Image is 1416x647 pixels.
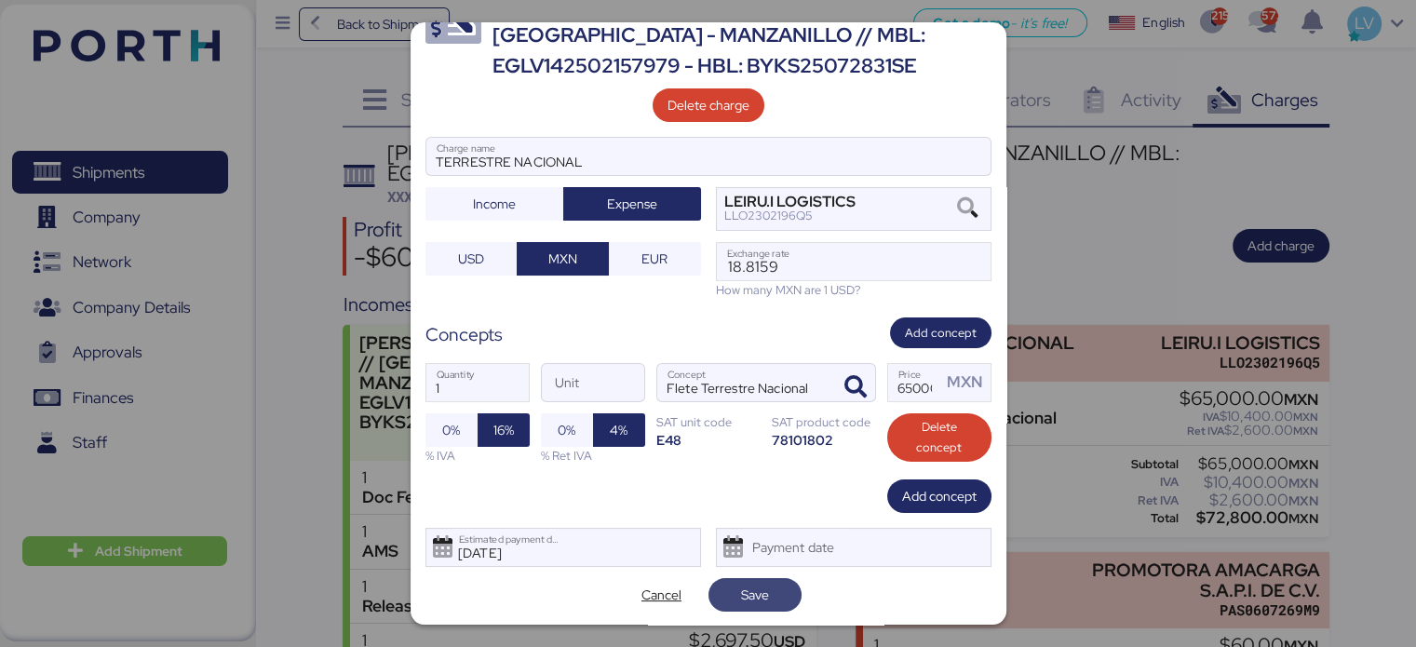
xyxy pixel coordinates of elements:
input: Exchange rate [717,243,991,280]
button: USD [425,242,518,276]
div: E48 [656,431,761,449]
button: Expense [563,187,701,221]
div: Concepts [425,321,503,348]
button: Save [708,578,802,612]
span: 0% [558,419,575,441]
button: 0% [425,413,478,447]
span: MXN [548,248,577,270]
div: SAT unit code [656,413,761,431]
button: 16% [478,413,530,447]
div: How many MXN are 1 USD? [716,281,991,299]
span: Cancel [641,584,681,606]
span: Delete concept [902,417,977,458]
span: 16% [493,419,514,441]
span: Expense [607,193,657,215]
span: Delete charge [668,94,749,116]
div: LLO2302196Q5 [724,209,856,222]
span: Add concept [905,323,977,344]
button: 0% [541,413,593,447]
button: Delete charge [653,88,764,122]
span: 0% [442,419,460,441]
div: % Ret IVA [541,447,645,465]
button: ConceptConcept [836,368,875,407]
div: MXN [947,371,990,394]
input: Price [888,364,942,401]
button: Add concept [887,479,991,513]
button: MXN [517,242,609,276]
span: Save [741,584,769,606]
div: LEIRU.I LOGISTICS [724,195,856,209]
button: Add concept [890,317,991,348]
span: USD [458,248,484,270]
span: Add concept [902,485,977,507]
button: EUR [609,242,701,276]
span: EUR [641,248,668,270]
span: 4% [610,419,627,441]
div: SAT product code [772,413,876,431]
input: Unit [542,364,644,401]
input: Charge name [426,138,991,175]
button: Delete concept [887,413,991,462]
button: Cancel [615,578,708,612]
span: Income [473,193,516,215]
button: 4% [593,413,645,447]
input: Concept [657,364,830,401]
div: 78101802 [772,431,876,449]
button: Income [425,187,563,221]
input: Quantity [426,364,529,401]
div: % IVA [425,447,530,465]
